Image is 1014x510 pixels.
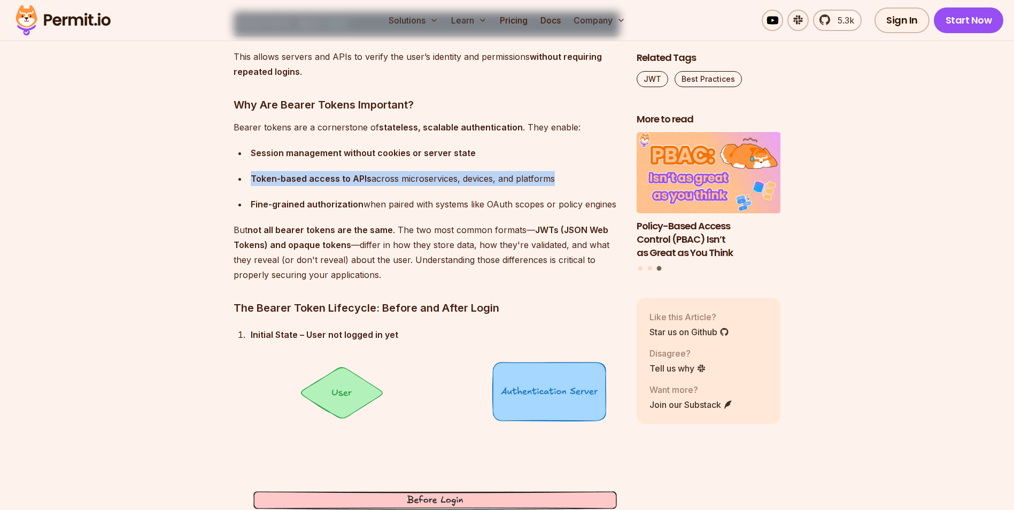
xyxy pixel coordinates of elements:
[234,299,620,316] h3: The Bearer Token Lifecycle: Before and After Login
[813,10,862,31] a: 5.3k
[637,113,781,126] h2: More to read
[649,398,733,411] a: Join our Substack
[569,10,630,31] button: Company
[649,347,706,360] p: Disagree?
[649,362,706,375] a: Tell us why
[637,220,781,259] h3: Policy-Based Access Control (PBAC) Isn’t as Great as You Think
[637,133,781,260] li: 3 of 3
[234,96,620,113] h3: Why Are Bearer Tokens Important?
[447,10,491,31] button: Learn
[384,10,443,31] button: Solutions
[649,311,729,323] p: Like this Article?
[638,266,643,271] button: Go to slide 1
[379,122,523,133] strong: stateless, scalable authentication
[675,71,742,87] a: Best Practices
[251,197,620,212] div: when paired with systems like OAuth scopes or policy engines
[234,225,608,250] strong: JWTs (JSON Web Tokens) and opaque tokens
[648,266,652,271] button: Go to slide 2
[234,222,620,282] p: But . The two most common formats— —differ in how they store data, how they're validated, and wha...
[251,171,620,186] div: across microservices, devices, and platforms
[234,51,602,77] strong: without requiring repeated logins
[831,14,854,27] span: 5.3k
[536,10,565,31] a: Docs
[251,173,371,184] strong: Token-based access to APIs
[637,51,781,65] h2: Related Tags
[234,49,620,79] p: This allows servers and APIs to verify the user’s identity and permissions .
[649,326,729,338] a: Star us on Github
[637,133,781,214] img: Policy-Based Access Control (PBAC) Isn’t as Great as You Think
[496,10,532,31] a: Pricing
[251,148,476,158] strong: Session management without cookies or server state
[874,7,930,33] a: Sign In
[234,120,620,135] p: Bearer tokens are a cornerstone of . They enable:
[247,225,393,235] strong: not all bearer tokens are the same
[11,2,115,38] img: Permit logo
[251,199,363,210] strong: Fine-grained authorization
[649,383,733,396] p: Want more?
[934,7,1004,33] a: Start Now
[637,133,781,273] div: Posts
[251,329,398,340] strong: Initial State – User not logged in yet
[637,71,668,87] a: JWT
[657,266,662,271] button: Go to slide 3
